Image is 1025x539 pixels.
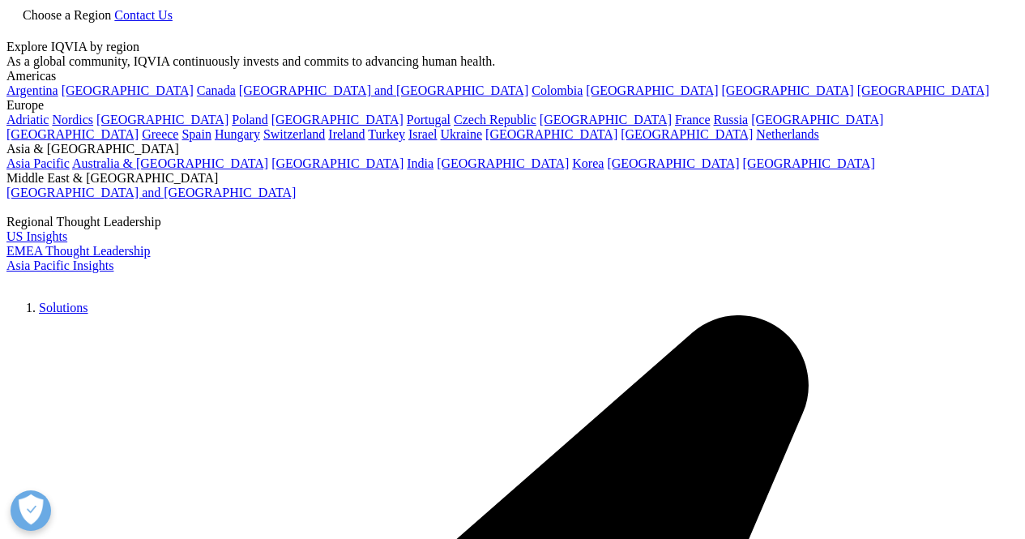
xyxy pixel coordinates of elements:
a: [GEOGRAPHIC_DATA] and [GEOGRAPHIC_DATA] [6,186,296,199]
a: Asia Pacific Insights [6,259,113,272]
a: Spain [182,127,211,141]
a: Canada [197,83,236,97]
a: Turkey [368,127,405,141]
a: Netherlands [756,127,818,141]
a: [GEOGRAPHIC_DATA] [621,127,753,141]
a: [GEOGRAPHIC_DATA] [6,127,139,141]
a: US Insights [6,229,67,243]
a: Solutions [39,301,88,314]
a: Israel [408,127,438,141]
a: Korea [572,156,604,170]
a: Portugal [407,113,451,126]
a: EMEA Thought Leadership [6,244,150,258]
a: Russia [714,113,749,126]
div: As a global community, IQVIA continuously invests and commits to advancing human health. [6,54,1019,69]
a: Poland [232,113,267,126]
a: Australia & [GEOGRAPHIC_DATA] [72,156,268,170]
a: India [407,156,433,170]
a: [GEOGRAPHIC_DATA] [586,83,718,97]
a: France [675,113,711,126]
a: [GEOGRAPHIC_DATA] [751,113,883,126]
a: [GEOGRAPHIC_DATA] [62,83,194,97]
a: [GEOGRAPHIC_DATA] [485,127,617,141]
div: Regional Thought Leadership [6,215,1019,229]
a: Ukraine [441,127,483,141]
a: Argentina [6,83,58,97]
a: Hungary [215,127,260,141]
a: Adriatic [6,113,49,126]
a: [GEOGRAPHIC_DATA] [540,113,672,126]
a: Greece [142,127,178,141]
a: [GEOGRAPHIC_DATA] [271,156,404,170]
div: Middle East & [GEOGRAPHIC_DATA] [6,171,1019,186]
div: Explore IQVIA by region [6,40,1019,54]
a: [GEOGRAPHIC_DATA] [437,156,569,170]
div: Europe [6,98,1019,113]
a: [GEOGRAPHIC_DATA] and [GEOGRAPHIC_DATA] [239,83,528,97]
div: Americas [6,69,1019,83]
a: Colombia [532,83,583,97]
a: [GEOGRAPHIC_DATA] [607,156,739,170]
a: Czech Republic [454,113,536,126]
a: [GEOGRAPHIC_DATA] [271,113,404,126]
span: Choose a Region [23,8,111,22]
a: [GEOGRAPHIC_DATA] [722,83,854,97]
button: Open Preferences [11,490,51,531]
div: Asia & [GEOGRAPHIC_DATA] [6,142,1019,156]
a: [GEOGRAPHIC_DATA] [743,156,875,170]
a: Nordics [52,113,93,126]
a: [GEOGRAPHIC_DATA] [857,83,989,97]
a: Contact Us [114,8,173,22]
a: Asia Pacific [6,156,70,170]
a: Switzerland [263,127,325,141]
a: Ireland [328,127,365,141]
a: [GEOGRAPHIC_DATA] [96,113,228,126]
